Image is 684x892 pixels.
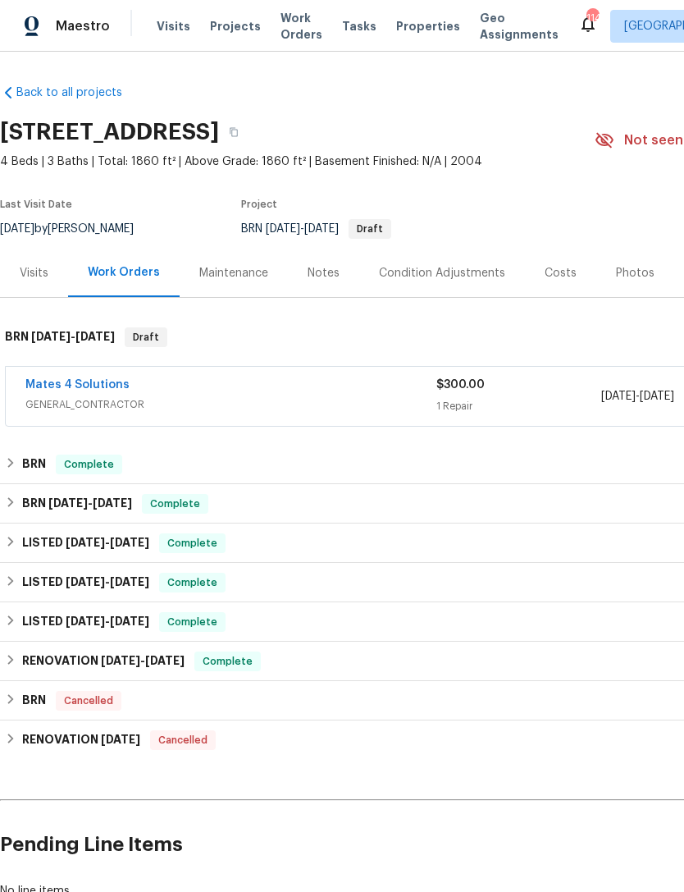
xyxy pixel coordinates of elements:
[5,327,115,347] h6: BRN
[22,455,46,474] h6: BRN
[241,223,391,235] span: BRN
[22,652,185,671] h6: RENOVATION
[22,533,149,553] h6: LISTED
[379,265,505,281] div: Condition Adjustments
[22,573,149,592] h6: LISTED
[25,379,130,391] a: Mates 4 Solutions
[66,576,105,588] span: [DATE]
[93,497,132,509] span: [DATE]
[280,10,322,43] span: Work Orders
[152,732,214,748] span: Cancelled
[157,18,190,34] span: Visits
[196,653,259,670] span: Complete
[350,224,390,234] span: Draft
[20,265,48,281] div: Visits
[161,535,224,551] span: Complete
[304,223,339,235] span: [DATE]
[436,398,600,414] div: 1 Repair
[586,10,598,26] div: 114
[480,10,559,43] span: Geo Assignments
[640,391,674,402] span: [DATE]
[22,730,140,750] h6: RENOVATION
[101,655,140,666] span: [DATE]
[110,537,149,548] span: [DATE]
[126,329,166,345] span: Draft
[601,391,636,402] span: [DATE]
[616,265,654,281] div: Photos
[48,497,88,509] span: [DATE]
[31,331,71,342] span: [DATE]
[66,615,149,627] span: -
[219,117,249,147] button: Copy Address
[342,21,376,32] span: Tasks
[75,331,115,342] span: [DATE]
[66,615,105,627] span: [DATE]
[66,537,105,548] span: [DATE]
[396,18,460,34] span: Properties
[601,388,674,405] span: -
[110,615,149,627] span: [DATE]
[210,18,261,34] span: Projects
[66,537,149,548] span: -
[57,456,121,473] span: Complete
[266,223,300,235] span: [DATE]
[266,223,339,235] span: -
[145,655,185,666] span: [DATE]
[161,614,224,630] span: Complete
[101,655,185,666] span: -
[48,497,132,509] span: -
[57,693,120,709] span: Cancelled
[22,494,132,514] h6: BRN
[199,265,268,281] div: Maintenance
[66,576,149,588] span: -
[25,396,436,413] span: GENERAL_CONTRACTOR
[161,574,224,591] span: Complete
[110,576,149,588] span: [DATE]
[144,496,207,512] span: Complete
[101,734,140,745] span: [DATE]
[241,199,277,209] span: Project
[22,612,149,632] h6: LISTED
[22,691,46,711] h6: BRN
[436,379,485,391] span: $300.00
[56,18,110,34] span: Maestro
[31,331,115,342] span: -
[545,265,577,281] div: Costs
[308,265,340,281] div: Notes
[88,264,160,281] div: Work Orders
